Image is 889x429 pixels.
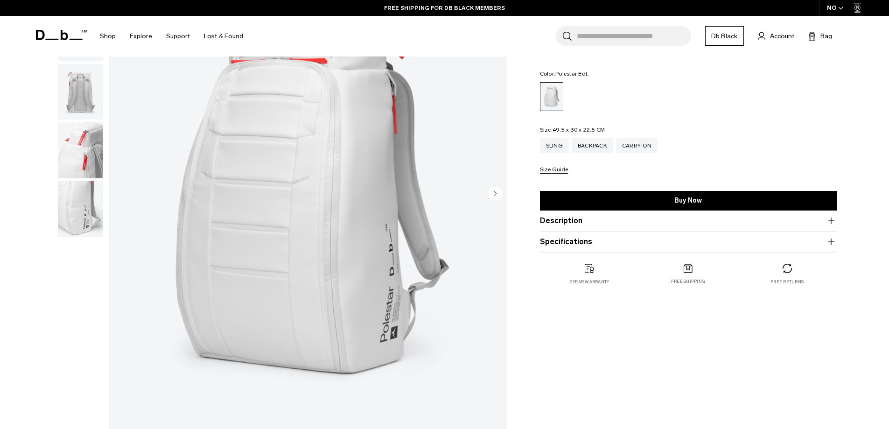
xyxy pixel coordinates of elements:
a: FREE SHIPPING FOR DB BLACK MEMBERS [384,4,505,12]
button: Size Guide [540,167,568,174]
img: Hugger Backpack 25L Polestar Edt. [58,122,103,178]
a: Lost & Found [204,20,243,53]
button: Hugger Backpack 25L Polestar Edt. [57,63,104,120]
a: Explore [130,20,152,53]
a: Carry-on [616,138,658,153]
a: Db Black [705,26,744,46]
a: Backpack [572,138,613,153]
button: Bag [808,30,832,42]
span: Bag [820,31,832,41]
button: Hugger Backpack 25L Polestar Edt. [57,122,104,179]
span: Polestar Edt. [555,70,589,77]
a: Sling [540,138,569,153]
button: Description [540,215,837,226]
legend: Size: [540,127,605,133]
img: Hugger Backpack 25L Polestar Edt. [58,64,103,120]
button: Hugger Backpack 25L Polestar Edt. [57,181,104,238]
span: Account [770,31,794,41]
a: Buy Now [540,191,837,211]
a: Account [758,30,794,42]
button: Specifications [540,236,837,247]
p: Free shipping [671,278,705,285]
a: Polestar Edt. [540,82,563,111]
img: Hugger Backpack 25L Polestar Edt. [58,181,103,237]
nav: Main Navigation [93,16,250,56]
span: 49.5 x 30 x 22.5 CM [553,127,605,133]
p: 2 year warranty [569,279,609,285]
p: Free returns [770,279,804,285]
legend: Color: [540,71,589,77]
button: Next slide [488,186,502,202]
a: Support [166,20,190,53]
a: Shop [100,20,116,53]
